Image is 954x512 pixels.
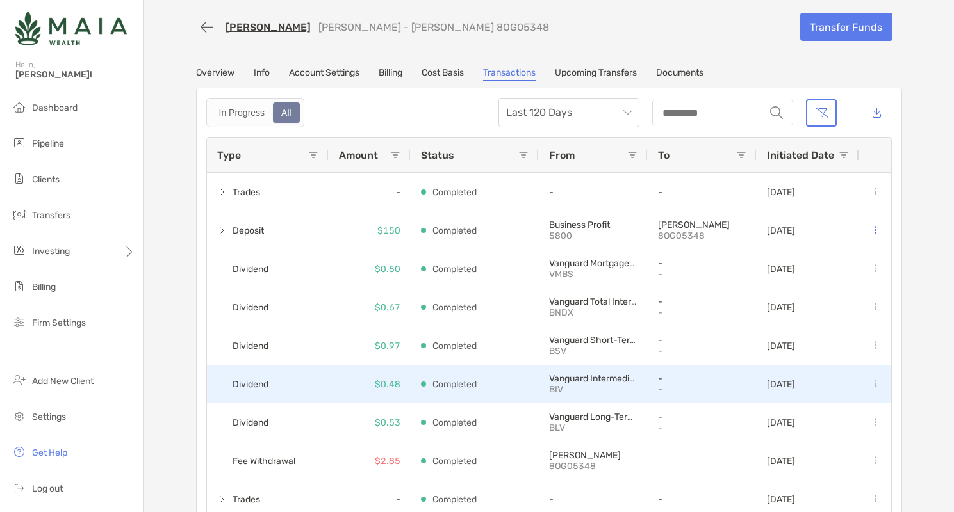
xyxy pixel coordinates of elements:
[375,376,400,392] p: $0.48
[549,258,637,269] p: Vanguard Mortgage-Backed Securities ETF
[32,317,86,328] span: Firm Settings
[32,210,70,221] span: Transfers
[549,296,637,307] p: Vanguard Total International Bond ETF
[375,453,400,469] p: $2.85
[421,149,454,161] span: Status
[432,415,477,431] p: Completed
[549,307,637,318] p: BNDX
[233,259,268,280] span: Dividend
[233,489,260,510] span: Trades
[12,207,27,222] img: transfers icon
[274,104,299,122] div: All
[658,187,746,198] p: -
[549,422,637,433] p: BLV
[32,246,70,257] span: Investing
[658,494,746,505] p: -
[658,373,746,384] p: -
[549,269,637,280] p: VMBS
[658,307,746,318] p: -
[432,261,477,277] p: Completed
[12,444,27,460] img: get-help icon
[375,338,400,354] p: $0.97
[549,335,637,346] p: Vanguard Short-Term Bond ETF
[432,453,477,469] p: Completed
[233,451,295,472] span: Fee Withdrawal
[226,21,311,33] a: [PERSON_NAME]
[549,187,637,198] p: -
[432,223,477,239] p: Completed
[658,269,746,280] p: -
[483,67,536,81] a: Transactions
[379,67,402,81] a: Billing
[658,149,670,161] span: To
[196,67,234,81] a: Overview
[806,99,837,127] button: Clear filters
[767,264,795,275] p: [DATE]
[432,338,477,354] p: Completed
[767,456,795,467] p: [DATE]
[212,104,272,122] div: In Progress
[658,335,746,346] p: -
[15,5,127,51] img: Zoe Logo
[339,149,378,161] span: Amount
[767,494,795,505] p: [DATE]
[656,67,703,81] a: Documents
[658,296,746,307] p: -
[233,220,264,241] span: Deposit
[800,13,892,41] a: Transfer Funds
[32,138,64,149] span: Pipeline
[375,415,400,431] p: $0.53
[658,258,746,269] p: -
[233,297,268,318] span: Dividend
[555,67,637,81] a: Upcoming Transfers
[658,422,746,433] p: -
[432,300,477,316] p: Completed
[12,314,27,330] img: firm-settings icon
[32,447,67,458] span: Get Help
[767,379,795,390] p: [DATE]
[289,67,359,81] a: Account Settings
[432,492,477,508] p: Completed
[217,149,241,161] span: Type
[32,412,66,422] span: Settings
[549,412,637,422] p: Vanguard Long-Term Bond ETF
[12,99,27,115] img: dashboard icon
[549,149,575,161] span: From
[12,480,27,495] img: logout icon
[377,223,400,239] p: $150
[549,461,637,472] p: 8OG05348
[329,173,411,211] div: -
[767,417,795,428] p: [DATE]
[549,346,637,356] p: BSV
[32,483,63,494] span: Log out
[658,230,746,241] p: 8OG05348
[767,225,795,236] p: [DATE]
[32,282,56,292] span: Billing
[658,412,746,422] p: -
[549,220,637,230] p: Business Profit
[658,220,746,230] p: Roth IRA
[767,340,795,351] p: [DATE]
[12,278,27,294] img: billing icon
[422,67,464,81] a: Cost Basis
[32,376,94,387] span: Add New Client
[12,243,27,258] img: investing icon
[375,300,400,316] p: $0.67
[549,450,637,461] p: Roth IRA
[506,99,632,127] span: Last 120 Days
[767,149,834,161] span: Initiated Date
[432,376,477,392] p: Completed
[15,69,135,80] span: [PERSON_NAME]!
[658,346,746,356] p: -
[549,494,637,505] p: -
[233,412,268,433] span: Dividend
[12,408,27,424] img: settings icon
[658,384,746,395] p: -
[375,261,400,277] p: $0.50
[32,102,78,113] span: Dashboard
[233,374,268,395] span: Dividend
[12,372,27,388] img: add_new_client icon
[318,21,549,33] p: [PERSON_NAME] - [PERSON_NAME] 8OG05348
[767,302,795,313] p: [DATE]
[549,373,637,384] p: Vanguard Intermediate-Term Bond ETF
